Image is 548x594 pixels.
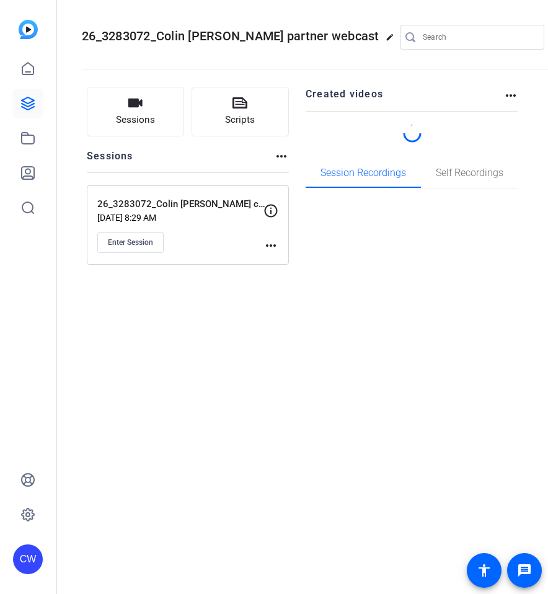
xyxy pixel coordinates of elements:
p: 26_3283072_Colin [PERSON_NAME] camera test [97,197,268,211]
mat-icon: edit [386,33,400,48]
span: Scripts [225,113,255,127]
h2: Created videos [306,87,503,111]
span: Session Recordings [320,168,406,178]
button: Scripts [192,87,289,136]
mat-icon: more_horiz [263,238,278,253]
mat-icon: more_horiz [503,88,518,103]
img: blue-gradient.svg [19,20,38,39]
mat-icon: more_horiz [274,149,289,164]
span: Sessions [116,113,155,127]
button: Sessions [87,87,184,136]
div: CW [13,544,43,574]
button: Enter Session [97,232,164,253]
span: 26_3283072_Colin [PERSON_NAME] partner webcast [82,29,379,43]
h2: Sessions [87,149,133,172]
mat-icon: accessibility [477,563,492,578]
mat-icon: message [517,563,532,578]
span: Self Recordings [436,168,503,178]
p: [DATE] 8:29 AM [97,213,263,223]
input: Search [423,30,534,45]
span: Enter Session [108,237,153,247]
